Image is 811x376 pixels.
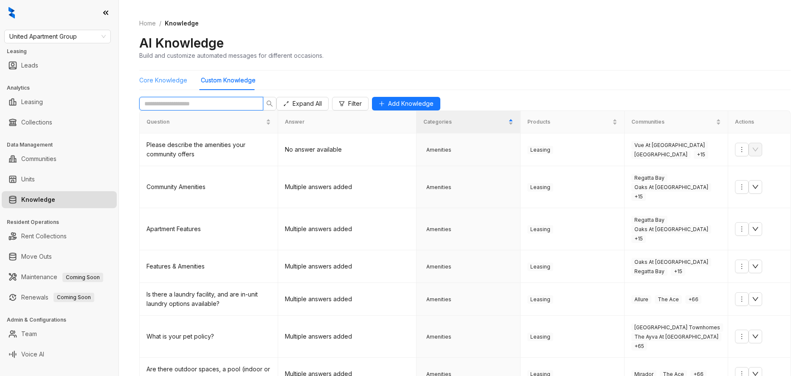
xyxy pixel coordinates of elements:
h3: Resident Operations [7,218,118,226]
a: Units [21,171,35,188]
a: Knowledge [21,191,55,208]
h3: Analytics [7,84,118,92]
span: Amenities [423,183,454,192]
li: Move Outs [2,248,117,265]
div: Features & Amenities [146,262,271,271]
span: Regatta Bay [631,174,667,182]
a: Leasing [21,93,43,110]
li: Team [2,325,117,342]
span: Categories [423,118,507,126]
span: Leasing [527,225,553,234]
span: + 65 [631,342,647,351]
span: Expand All [293,99,322,108]
li: Voice AI [2,346,117,363]
span: Allure [631,295,651,304]
span: more [738,146,745,153]
li: Collections [2,114,117,131]
span: The Ace [655,295,682,304]
span: down [752,263,759,270]
span: more [738,226,745,232]
span: Communities [631,118,715,126]
span: + 15 [671,267,685,276]
span: more [738,296,745,302]
span: + 15 [631,192,646,201]
span: Amenities [423,333,454,341]
span: + 15 [631,235,646,243]
span: Amenities [423,263,454,271]
span: Regatta Bay [631,216,667,224]
a: Leads [21,57,38,74]
a: Collections [21,114,52,131]
span: Filter [348,99,362,108]
div: Community Amenities [146,182,271,192]
span: Vue At [GEOGRAPHIC_DATA] [631,141,708,150]
button: Expand All [276,97,329,110]
span: Leasing [527,146,553,154]
td: Multiple answers added [278,208,417,250]
span: + 15 [694,150,708,159]
span: The Ayva At [GEOGRAPHIC_DATA] [631,333,721,341]
li: Leads [2,57,117,74]
th: Communities [625,111,729,133]
span: Amenities [423,146,454,154]
div: Apartment Features [146,224,271,234]
span: Regatta Bay [631,267,667,276]
li: Maintenance [2,269,117,286]
th: Question [140,111,278,133]
span: more [738,333,745,340]
span: + 66 [685,295,701,304]
div: Is there a laundry facility, and are in-unit laundry options available? [146,290,271,308]
span: Amenities [423,225,454,234]
span: Amenities [423,295,454,304]
span: Coming Soon [54,293,94,302]
span: down [752,226,759,232]
li: / [159,19,161,28]
span: Coming Soon [62,273,103,282]
span: filter [339,101,345,107]
th: Actions [728,111,791,133]
td: Multiple answers added [278,283,417,316]
span: more [738,184,745,190]
span: Leasing [527,183,553,192]
span: Knowledge [165,20,199,27]
span: United Apartment Group [9,30,106,43]
h2: AI Knowledge [139,35,224,51]
span: expand-alt [283,101,289,107]
a: Voice AI [21,346,44,363]
span: down [752,296,759,302]
span: Products [527,118,611,126]
span: Leasing [527,295,553,304]
span: [GEOGRAPHIC_DATA] Townhomes [631,323,723,332]
div: Please describe the amenities your community offers [146,140,271,159]
span: Oaks At [GEOGRAPHIC_DATA] [631,258,711,266]
a: Communities [21,150,56,167]
th: Answer [278,111,417,133]
span: [GEOGRAPHIC_DATA] [631,150,690,159]
li: Renewals [2,289,117,306]
h3: Admin & Configurations [7,316,118,324]
span: Question [146,118,264,126]
div: Build and customize automated messages for different occasions. [139,51,324,60]
a: Rent Collections [21,228,67,245]
button: Filter [332,97,369,110]
h3: Data Management [7,141,118,149]
li: Communities [2,150,117,167]
span: Oaks At [GEOGRAPHIC_DATA] [631,183,711,192]
span: search [266,100,273,107]
a: Team [21,325,37,342]
td: No answer available [278,133,417,166]
li: Rent Collections [2,228,117,245]
div: What is your pet policy? [146,332,271,341]
button: Add Knowledge [372,97,440,110]
a: Move Outs [21,248,52,265]
td: Multiple answers added [278,316,417,358]
div: Core Knowledge [139,76,187,85]
img: logo [8,7,15,19]
span: Oaks At [GEOGRAPHIC_DATA] [631,225,711,234]
div: Custom Knowledge [201,76,256,85]
span: Leasing [527,263,553,271]
th: Products [521,111,625,133]
li: Knowledge [2,191,117,208]
li: Units [2,171,117,188]
a: RenewalsComing Soon [21,289,94,306]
